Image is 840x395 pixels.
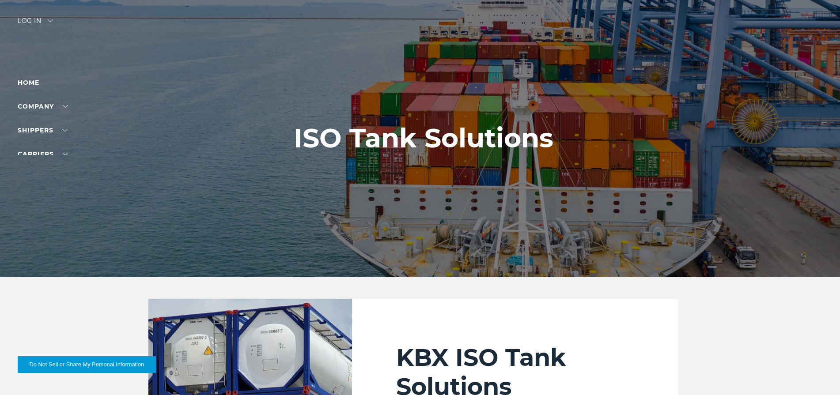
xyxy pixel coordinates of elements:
a: Company [18,102,68,110]
a: SHIPPERS [18,126,68,134]
h1: ISO Tank Solutions [294,123,553,153]
button: Do Not Sell or Share My Personal Information [18,356,156,373]
div: Log in [18,18,53,30]
a: Home [18,79,39,87]
img: kbx logo [387,18,453,56]
img: arrow [48,19,53,22]
a: Carriers [18,150,68,158]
